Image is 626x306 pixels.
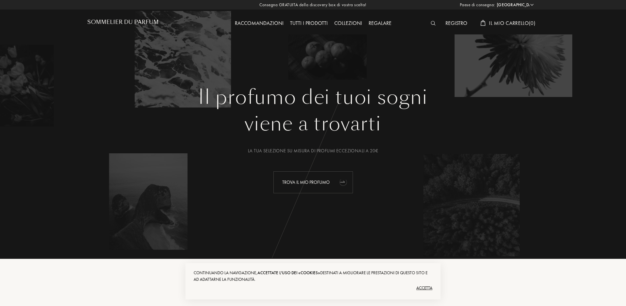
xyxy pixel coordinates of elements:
[92,109,534,139] div: viene a trovarti
[87,19,159,25] h1: Sommelier du Parfum
[337,175,350,188] div: animation
[92,86,534,109] h1: Il profumo dei tuoi sogni
[365,20,395,27] a: Regalare
[442,19,471,28] div: Registro
[442,20,471,27] a: Registro
[365,19,395,28] div: Regalare
[480,20,486,26] img: cart_white.svg
[232,19,287,28] div: Raccomandazioni
[287,20,331,27] a: Tutti i prodotti
[194,283,432,293] div: Accetta
[431,21,436,26] img: search_icn_white.svg
[331,19,365,28] div: Collezioni
[269,171,358,193] a: Trova il mio profumoanimation
[331,20,365,27] a: Collezioni
[232,20,287,27] a: Raccomandazioni
[87,19,159,28] a: Sommelier du Parfum
[273,171,353,193] div: Trova il mio profumo
[489,20,535,27] span: Il mio carrello ( 0 )
[194,270,432,283] div: Continuando la navigazione, destinati a migliorare le prestazioni di questo sito e ad adattarne l...
[287,19,331,28] div: Tutti i prodotti
[92,147,534,154] div: La tua selezione su misura di profumi eccezionali a 20€
[460,2,495,8] span: Paese di consegna:
[257,270,320,276] span: accettate l'uso dei «cookies»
